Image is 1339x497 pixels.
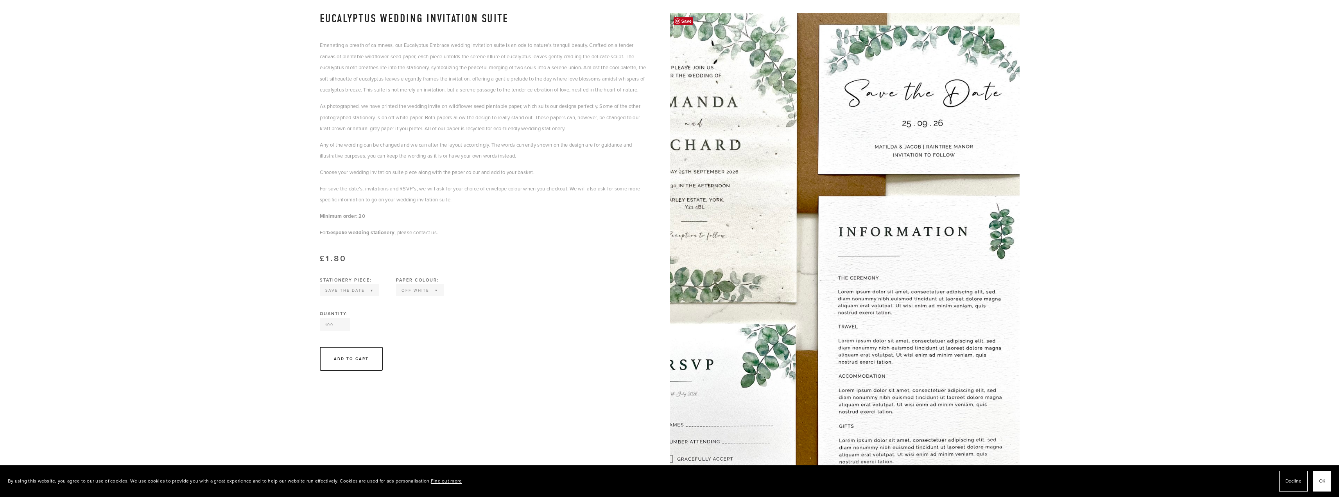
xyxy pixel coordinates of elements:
[674,17,694,25] a: Pin it!
[320,39,650,95] p: Emanating a breath of calmness, our Eucalyptus Embrace wedding invitation suite is an ode to natu...
[431,477,462,484] a: Find out more
[320,167,650,178] p: Choose your wedding invitation suite piece along with the paper colour and add to your basket.
[397,285,443,295] select: Select Paper colour
[1285,475,1301,487] span: Decline
[1313,471,1331,492] button: OK
[320,139,650,161] p: Any of the wording can be changed and we can alter the layout accordingly. The words currently sh...
[327,229,394,236] a: bespoke wedding stationery
[321,285,378,295] select: Select Stationery piece
[320,13,650,24] h1: Eucalyptus Wedding Invitation Suite
[670,13,1020,480] img: IMG_5719.jpeg
[8,475,462,487] p: By using this website, you agree to our use of cookies. We use cookies to provide you with a grea...
[320,312,650,316] div: Quantity:
[320,227,650,239] p: For , please contact us.
[320,318,350,331] input: Quantity
[320,212,365,220] strong: Minimum order: 20
[396,278,444,282] div: Paper colour:
[320,254,650,262] div: £1.80
[320,183,650,205] p: For save the date’s, invitations and RSVP’s, we will ask for your choice of envelope colour when ...
[1319,475,1325,487] span: OK
[334,356,369,362] div: Add To Cart
[1279,471,1308,492] button: Decline
[320,347,383,371] div: Add To Cart
[320,100,650,134] p: As photographed, we have printed the wedding invite on wildflower seed plantable paper, which sui...
[320,278,379,282] div: Stationery piece:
